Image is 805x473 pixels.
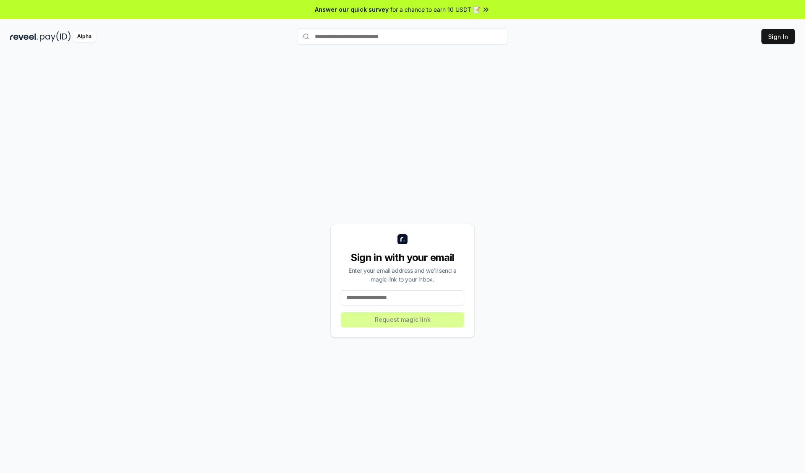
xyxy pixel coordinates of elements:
div: Sign in with your email [341,251,464,264]
img: reveel_dark [10,31,38,42]
img: pay_id [40,31,71,42]
img: logo_small [397,234,408,244]
span: Answer our quick survey [315,5,389,14]
span: for a chance to earn 10 USDT 📝 [390,5,480,14]
button: Sign In [761,29,795,44]
div: Enter your email address and we’ll send a magic link to your inbox. [341,266,464,284]
div: Alpha [73,31,96,42]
